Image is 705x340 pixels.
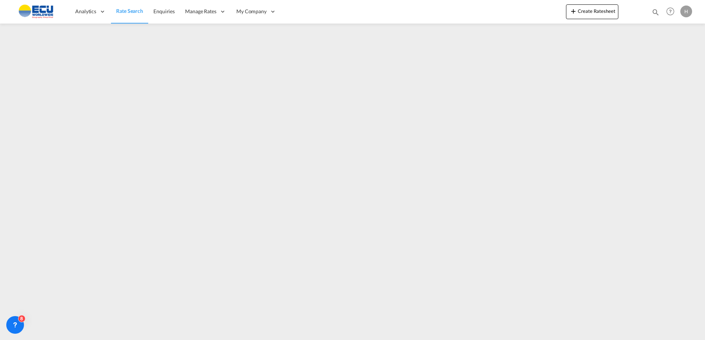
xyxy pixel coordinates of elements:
[11,3,61,20] img: 6cccb1402a9411edb762cf9624ab9cda.png
[664,5,677,18] span: Help
[652,8,660,16] md-icon: icon-magnify
[75,8,96,15] span: Analytics
[236,8,267,15] span: My Company
[680,6,692,17] div: H
[566,4,618,19] button: icon-plus 400-fgCreate Ratesheet
[185,8,216,15] span: Manage Rates
[153,8,175,14] span: Enquiries
[116,8,143,14] span: Rate Search
[664,5,680,18] div: Help
[652,8,660,19] div: icon-magnify
[569,7,578,15] md-icon: icon-plus 400-fg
